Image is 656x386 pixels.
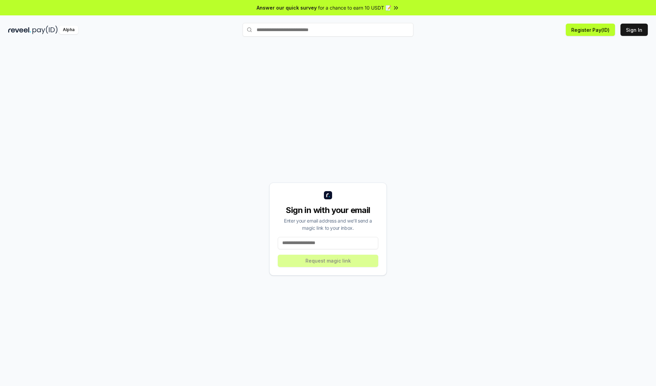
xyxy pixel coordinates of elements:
button: Register Pay(ID) [566,24,615,36]
button: Sign In [620,24,648,36]
img: reveel_dark [8,26,31,34]
div: Enter your email address and we’ll send a magic link to your inbox. [278,217,378,231]
span: Answer our quick survey [257,4,317,11]
div: Alpha [59,26,78,34]
img: pay_id [32,26,58,34]
img: logo_small [324,191,332,199]
div: Sign in with your email [278,205,378,216]
span: for a chance to earn 10 USDT 📝 [318,4,391,11]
